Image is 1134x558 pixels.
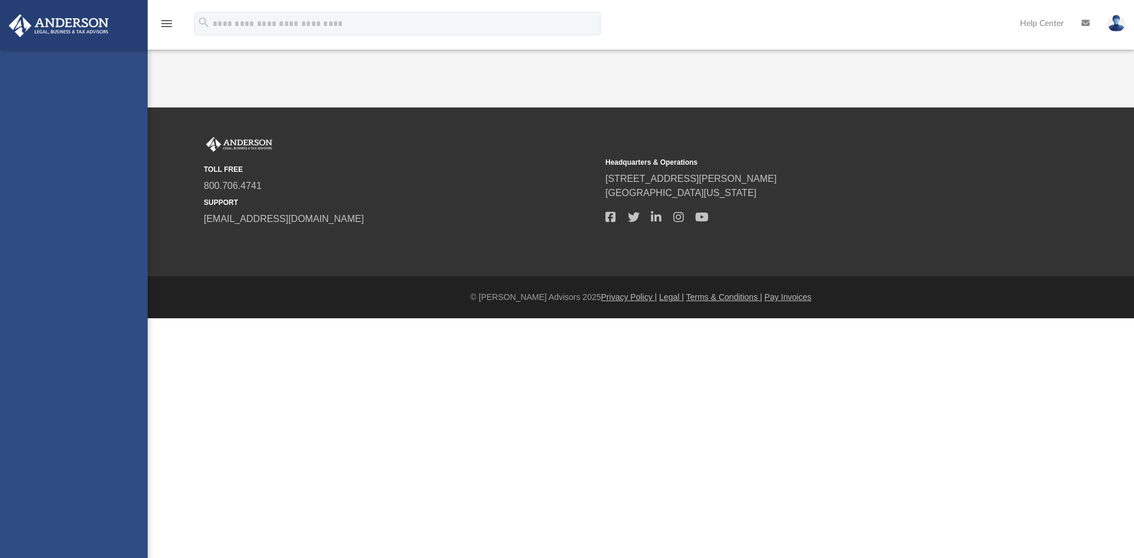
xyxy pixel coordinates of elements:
small: Headquarters & Operations [605,157,999,168]
a: Privacy Policy | [601,292,657,302]
a: Pay Invoices [764,292,811,302]
img: User Pic [1107,15,1125,32]
small: SUPPORT [204,197,597,208]
a: Legal | [659,292,684,302]
img: Anderson Advisors Platinum Portal [204,137,275,152]
a: menu [159,22,174,31]
a: [GEOGRAPHIC_DATA][US_STATE] [605,188,757,198]
a: [EMAIL_ADDRESS][DOMAIN_NAME] [204,214,364,224]
a: [STREET_ADDRESS][PERSON_NAME] [605,174,777,184]
i: search [197,16,210,29]
small: TOLL FREE [204,164,597,175]
div: © [PERSON_NAME] Advisors 2025 [148,291,1134,304]
img: Anderson Advisors Platinum Portal [5,14,112,37]
a: Terms & Conditions | [686,292,762,302]
a: 800.706.4741 [204,181,262,191]
i: menu [159,17,174,31]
